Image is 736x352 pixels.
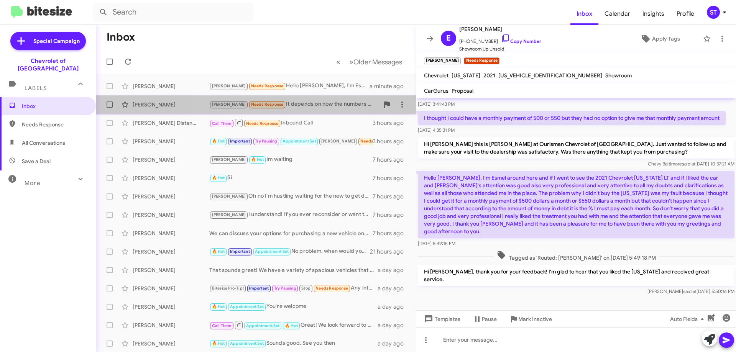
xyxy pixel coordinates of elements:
[25,180,40,187] span: More
[336,57,340,67] span: «
[301,286,310,291] span: Stop
[283,139,316,144] span: Appointment Set
[230,249,250,254] span: Important
[332,54,345,70] button: Previous
[133,321,209,329] div: [PERSON_NAME]
[251,102,284,107] span: Needs Response
[459,45,541,53] span: Showroom Up Unsold
[373,229,410,237] div: 7 hours ago
[251,83,284,88] span: Needs Response
[648,161,734,167] span: Chevy Baltimore [DATE] 10:37:21 AM
[212,175,225,180] span: 🔥 Hot
[422,312,460,326] span: Templates
[360,139,393,144] span: Needs Response
[370,248,410,255] div: 21 hours ago
[10,32,86,50] a: Special Campaign
[212,304,225,309] span: 🔥 Hot
[212,83,246,88] span: [PERSON_NAME]
[230,341,264,346] span: Appointment Set
[494,250,659,262] span: Tagged as 'Routed: [PERSON_NAME]' on [DATE] 5:49:18 PM
[418,111,726,125] p: I thought I could have a monthly payment of 500 or 550 but they had no option to give me that mon...
[647,288,734,294] span: [PERSON_NAME] [DATE] 5:50:16 PM
[378,303,410,311] div: a day ago
[501,38,541,44] a: Copy Number
[209,302,378,311] div: You're welcome
[321,139,355,144] span: [PERSON_NAME]
[251,157,264,162] span: 🔥 Hot
[452,72,480,79] span: [US_STATE]
[418,127,455,133] span: [DATE] 4:35:31 PM
[332,54,407,70] nav: Page navigation example
[209,210,373,219] div: I understand! If you ever reconsider or want to explore options, feel free to reach out. We’d be ...
[212,341,225,346] span: 🔥 Hot
[133,248,209,255] div: [PERSON_NAME]
[424,57,461,64] small: [PERSON_NAME]
[418,241,455,246] span: [DATE] 5:49:15 PM
[212,139,225,144] span: 🔥 Hot
[133,119,209,127] div: [PERSON_NAME] Distance
[482,312,497,326] span: Pause
[598,3,636,25] span: Calendar
[605,72,632,79] span: Showroom
[230,139,250,144] span: Important
[664,312,713,326] button: Auto Fields
[570,3,598,25] span: Inbox
[133,266,209,274] div: [PERSON_NAME]
[93,3,254,21] input: Search
[518,312,552,326] span: Mark Inactive
[378,266,410,274] div: a day ago
[255,139,277,144] span: Try Pausing
[246,323,280,328] span: Appointment Set
[209,266,378,274] div: That sounds great! We have a variety of spacious vehicles that could fit your family's needs. Whe...
[212,323,232,328] span: Call Them
[33,37,80,45] span: Special Campaign
[25,85,47,92] span: Labels
[670,3,700,25] a: Profile
[370,82,410,90] div: a minute ago
[353,58,402,66] span: Older Messages
[378,321,410,329] div: a day ago
[212,286,244,291] span: Bitesize Pro-Tip!
[212,249,225,254] span: 🔥 Hot
[459,25,541,34] span: [PERSON_NAME]
[133,82,209,90] div: [PERSON_NAME]
[133,101,209,108] div: [PERSON_NAME]
[230,304,264,309] span: Appointment Set
[255,249,289,254] span: Appointment Set
[349,57,353,67] span: »
[682,161,695,167] span: said at
[209,339,378,348] div: Sounds good. See you then
[209,137,373,146] div: Hello, my visit to the dealership was satisfactory. I was on the fence about purchasing due to an...
[636,3,670,25] a: Insights
[133,340,209,347] div: [PERSON_NAME]
[133,211,209,219] div: [PERSON_NAME]
[209,118,373,128] div: Inbound Call
[670,312,707,326] span: Auto Fields
[416,312,467,326] button: Templates
[209,320,378,330] div: Great! We look forward to seeing you [DATE]
[373,156,410,164] div: 7 hours ago
[418,171,734,238] p: Hello [PERSON_NAME], I'm Esmel around here and if I went to see the 2021 Chevrolet [US_STATE] LT ...
[373,174,410,182] div: 7 hours ago
[133,229,209,237] div: [PERSON_NAME]
[378,340,410,347] div: a day ago
[133,193,209,200] div: [PERSON_NAME]
[285,323,298,328] span: 🔥 Hot
[107,31,135,43] h1: Inbox
[464,57,499,64] small: Needs Response
[315,286,348,291] span: Needs Response
[212,121,232,126] span: Call Them
[446,32,451,44] span: E
[209,174,373,182] div: Sí
[22,121,87,128] span: Needs Response
[209,192,373,201] div: Oh no I'm hustling waiting for the new to get done I got the car alredy and everything is set to ...
[274,286,296,291] span: Try Pausing
[467,312,503,326] button: Pause
[345,54,407,70] button: Next
[133,303,209,311] div: [PERSON_NAME]
[209,82,370,90] div: Hello [PERSON_NAME], I'm Esmel around here and if I went to see the 2021 Chevrolet [US_STATE] LT ...
[212,157,246,162] span: [PERSON_NAME]
[22,157,51,165] span: Save a Deal
[700,6,728,19] button: ST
